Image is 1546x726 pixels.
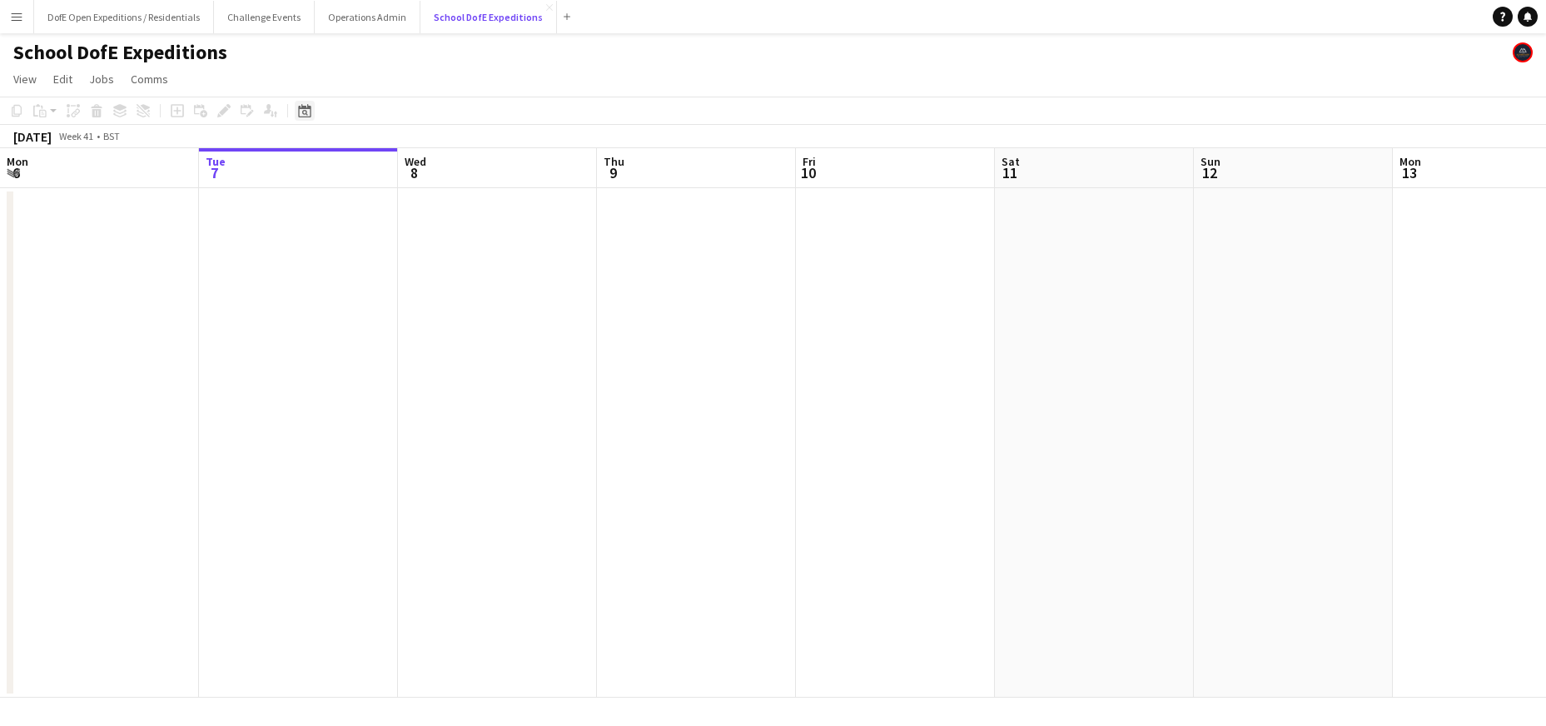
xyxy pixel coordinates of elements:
[315,1,420,33] button: Operations Admin
[34,1,214,33] button: DofE Open Expeditions / Residentials
[47,68,79,90] a: Edit
[89,72,114,87] span: Jobs
[13,72,37,87] span: View
[1002,154,1020,169] span: Sat
[214,1,315,33] button: Challenge Events
[1198,163,1220,182] span: 12
[1397,163,1421,182] span: 13
[601,163,624,182] span: 9
[131,72,168,87] span: Comms
[420,1,557,33] button: School DofE Expeditions
[1399,154,1421,169] span: Mon
[1201,154,1220,169] span: Sun
[4,163,28,182] span: 6
[604,154,624,169] span: Thu
[402,163,426,182] span: 8
[800,163,816,182] span: 10
[124,68,175,90] a: Comms
[1513,42,1533,62] app-user-avatar: The Adventure Element
[206,154,226,169] span: Tue
[7,154,28,169] span: Mon
[82,68,121,90] a: Jobs
[53,72,72,87] span: Edit
[13,40,227,65] h1: School DofE Expeditions
[13,128,52,145] div: [DATE]
[7,68,43,90] a: View
[803,154,816,169] span: Fri
[405,154,426,169] span: Wed
[203,163,226,182] span: 7
[55,130,97,142] span: Week 41
[103,130,120,142] div: BST
[999,163,1020,182] span: 11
